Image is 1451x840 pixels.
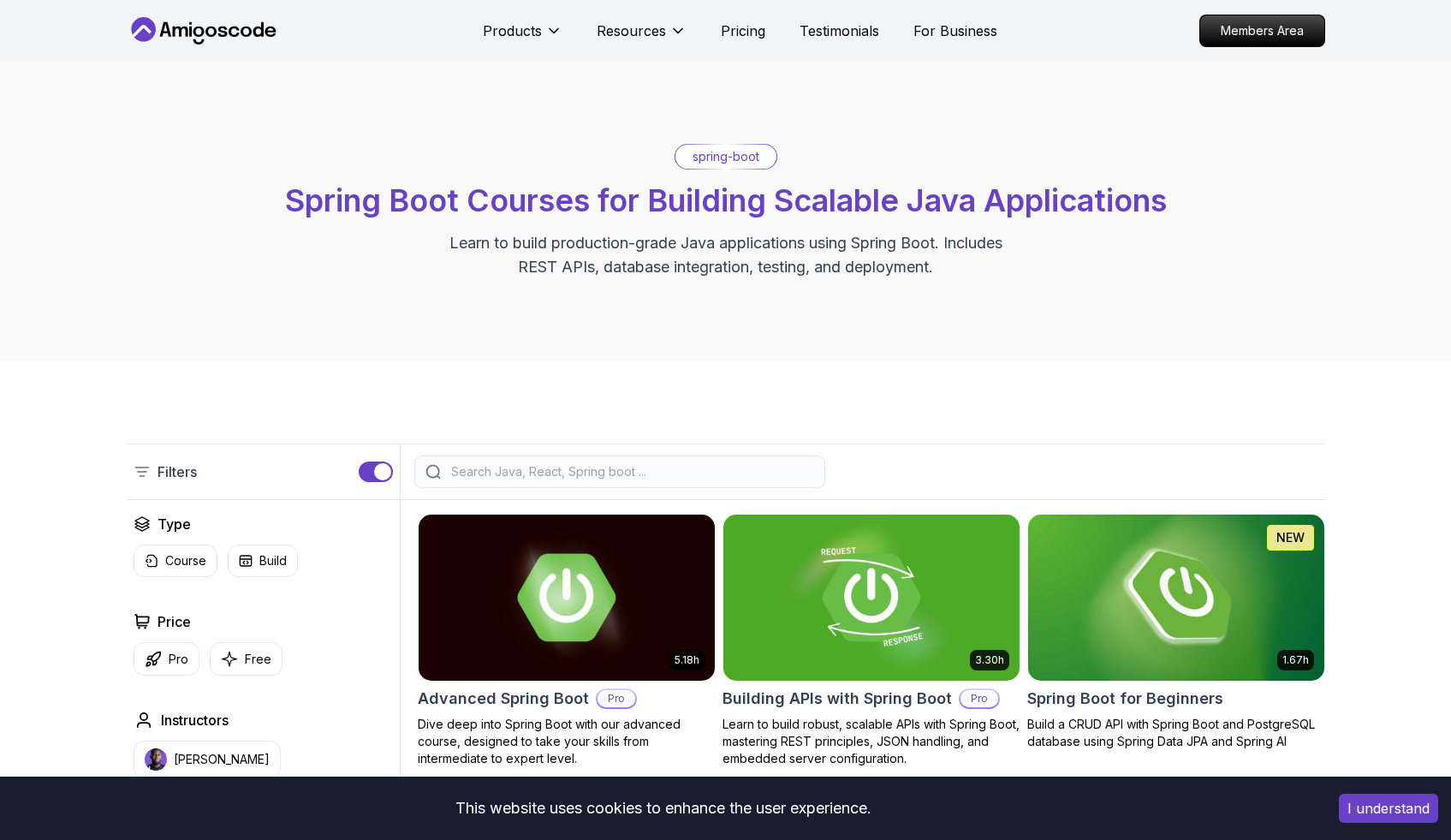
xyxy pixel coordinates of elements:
[161,710,229,730] h2: Instructors
[169,651,188,668] p: Pro
[693,148,759,165] p: spring-boot
[723,515,1020,681] img: Building APIs with Spring Boot card
[960,690,998,707] p: Pro
[228,545,298,577] button: Build
[134,545,217,577] button: Course
[723,514,1020,767] a: Building APIs with Spring Boot card3.30hBuilding APIs with Spring BootProLearn to build robust, s...
[419,515,715,681] img: Advanced Spring Boot card
[913,21,997,41] a: For Business
[210,642,282,676] button: Free
[158,514,191,534] h2: Type
[174,751,270,768] p: [PERSON_NAME]
[438,231,1014,279] p: Learn to build production-grade Java applications using Spring Boot. Includes REST APIs, database...
[259,552,287,569] p: Build
[598,690,635,707] p: Pro
[158,611,191,632] h2: Price
[800,21,879,41] a: Testimonials
[1200,15,1324,46] p: Members Area
[721,21,765,41] a: Pricing
[158,462,197,482] p: Filters
[165,552,206,569] p: Course
[1027,716,1325,750] p: Build a CRUD API with Spring Boot and PostgreSQL database using Spring Data JPA and Spring AI
[1027,514,1325,750] a: Spring Boot for Beginners card1.67hNEWSpring Boot for BeginnersBuild a CRUD API with Spring Boot ...
[975,653,1004,667] p: 3.30h
[134,741,281,778] button: instructor img[PERSON_NAME]
[483,21,562,55] button: Products
[13,789,1313,827] div: This website uses cookies to enhance the user experience.
[1199,15,1325,47] a: Members Area
[145,748,167,771] img: instructor img
[597,21,687,55] button: Resources
[1276,529,1305,546] p: NEW
[245,651,271,668] p: Free
[483,21,542,41] p: Products
[285,182,1167,219] span: Spring Boot Courses for Building Scalable Java Applications
[1028,515,1324,681] img: Spring Boot for Beginners card
[1339,794,1438,823] button: Accept cookies
[723,687,952,711] h2: Building APIs with Spring Boot
[675,653,699,667] p: 5.18h
[448,463,814,480] input: Search Java, React, Spring boot ...
[723,716,1020,767] p: Learn to build robust, scalable APIs with Spring Boot, mastering REST principles, JSON handling, ...
[418,514,716,767] a: Advanced Spring Boot card5.18hAdvanced Spring BootProDive deep into Spring Boot with our advanced...
[1282,653,1309,667] p: 1.67h
[418,716,716,767] p: Dive deep into Spring Boot with our advanced course, designed to take your skills from intermedia...
[597,21,666,41] p: Resources
[134,642,199,676] button: Pro
[418,687,589,711] h2: Advanced Spring Boot
[1027,687,1223,711] h2: Spring Boot for Beginners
